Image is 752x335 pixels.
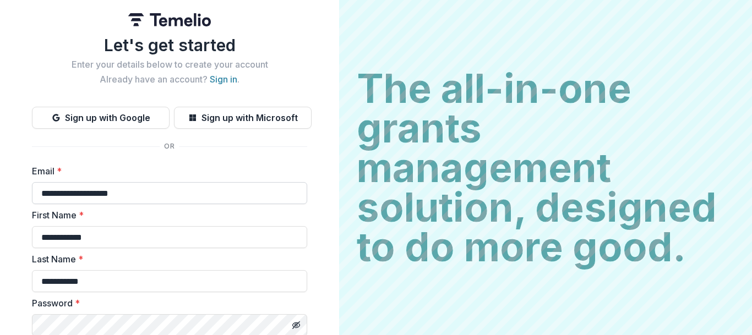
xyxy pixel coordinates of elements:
[32,296,301,310] label: Password
[210,74,237,85] a: Sign in
[32,74,307,85] h2: Already have an account? .
[32,164,301,178] label: Email
[32,208,301,222] label: First Name
[287,316,305,334] button: Toggle password visibility
[174,107,312,129] button: Sign up with Microsoft
[32,35,307,55] h1: Let's get started
[32,107,170,129] button: Sign up with Google
[32,252,301,266] label: Last Name
[128,13,211,26] img: Temelio
[32,59,307,70] h2: Enter your details below to create your account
